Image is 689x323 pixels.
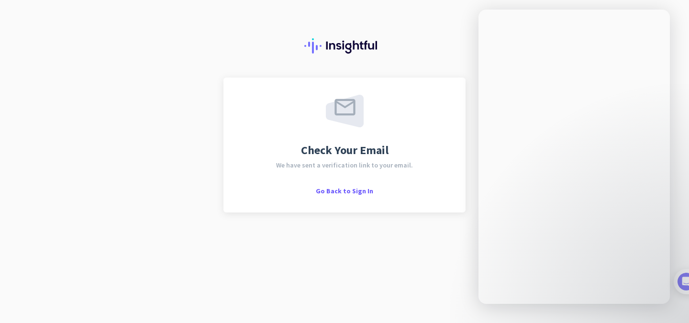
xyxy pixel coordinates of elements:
img: Insightful [304,38,385,54]
span: Go Back to Sign In [316,187,373,195]
span: We have sent a verification link to your email. [276,162,413,168]
img: email-sent [326,95,364,127]
span: Check Your Email [301,145,389,156]
iframe: Intercom live chat [478,10,670,304]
